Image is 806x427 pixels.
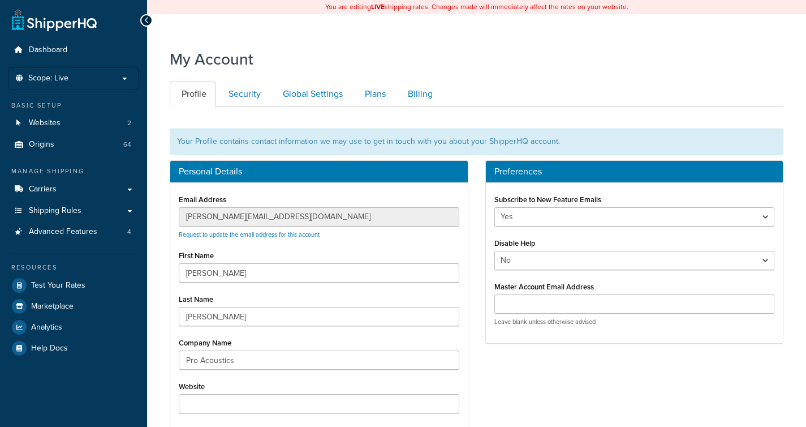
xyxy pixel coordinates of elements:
label: Company Name [179,339,231,347]
label: First Name [179,251,214,260]
span: Scope: Live [28,74,68,83]
a: Shipping Rules [8,200,139,221]
a: Dashboard [8,40,139,61]
a: Carriers [8,179,139,200]
li: Advanced Features [8,221,139,242]
a: Help Docs [8,338,139,358]
a: Request to update the email address for this account [179,230,320,239]
a: Marketplace [8,296,139,317]
b: LIVE [371,2,385,12]
label: Website [179,382,205,391]
span: 2 [127,118,131,128]
div: Basic Setup [8,101,139,110]
li: Origins [8,134,139,155]
a: Test Your Rates [8,275,139,296]
span: 4 [127,227,131,237]
a: Plans [353,82,395,107]
span: Marketplace [31,302,74,311]
div: Manage Shipping [8,166,139,176]
a: Profile [170,82,215,107]
label: Email Address [179,195,226,204]
a: Billing [396,82,442,107]
label: Disable Help [494,239,536,247]
li: Websites [8,113,139,134]
h3: Personal Details [179,166,459,177]
h3: Preferences [494,166,775,177]
a: Origins 64 [8,134,139,155]
label: Master Account Email Address [494,283,594,291]
div: Resources [8,263,139,272]
span: Websites [29,118,61,128]
p: Leave blank unless otherwise advised [494,318,775,326]
a: Analytics [8,317,139,338]
a: Global Settings [271,82,352,107]
a: Advanced Features 4 [8,221,139,242]
a: ShipperHQ Home [12,8,97,31]
span: Test Your Rates [31,281,85,291]
label: Last Name [179,295,213,304]
span: Analytics [31,323,62,332]
label: Subscribe to New Feature Emails [494,195,601,204]
span: Advanced Features [29,227,97,237]
span: Carriers [29,185,57,194]
div: Your Profile contains contact information we may use to get in touch with you about your ShipperH... [170,129,783,155]
a: Websites 2 [8,113,139,134]
span: Shipping Rules [29,206,81,216]
h1: My Account [170,48,253,70]
span: Origins [29,140,54,150]
a: Security [217,82,270,107]
span: Dashboard [29,45,67,55]
span: Help Docs [31,344,68,353]
span: 64 [123,140,131,150]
